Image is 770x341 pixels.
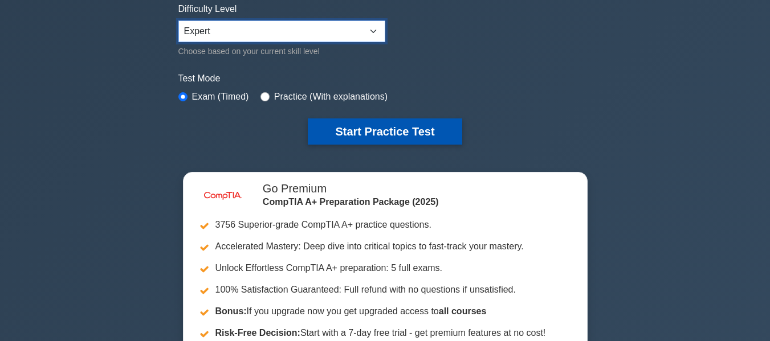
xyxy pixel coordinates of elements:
[178,2,237,16] label: Difficulty Level
[178,72,592,85] label: Test Mode
[192,90,249,104] label: Exam (Timed)
[274,90,388,104] label: Practice (With explanations)
[308,118,462,145] button: Start Practice Test
[178,44,385,58] div: Choose based on your current skill level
